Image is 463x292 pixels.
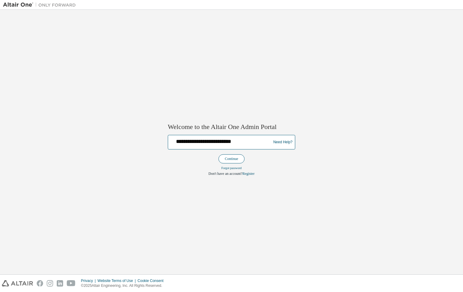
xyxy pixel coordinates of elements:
p: © 2025 Altair Engineering, Inc. All Rights Reserved. [81,283,167,288]
a: Forgot password [221,167,242,170]
div: Privacy [81,278,97,283]
img: facebook.svg [37,280,43,287]
img: instagram.svg [47,280,53,287]
img: altair_logo.svg [2,280,33,287]
span: Don't have an account? [208,172,242,176]
div: Website Terms of Use [97,278,137,283]
img: youtube.svg [67,280,76,287]
img: Altair One [3,2,79,8]
a: Register [242,172,255,176]
img: linkedin.svg [57,280,63,287]
h2: Welcome to the Altair One Admin Portal [168,123,295,131]
div: Cookie Consent [137,278,167,283]
button: Continue [218,154,245,164]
